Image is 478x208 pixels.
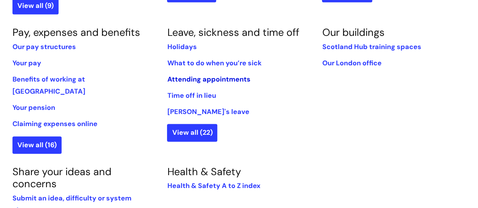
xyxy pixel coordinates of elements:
[322,59,381,68] a: Our London office
[12,165,111,190] a: Share your ideas and concerns
[167,165,241,178] a: Health & Safety
[12,42,76,51] a: Our pay structures
[167,59,261,68] a: What to do when you’re sick
[322,26,384,39] a: Our buildings
[167,42,196,51] a: Holidays
[12,119,97,128] a: Claiming expenses online
[167,107,249,116] a: [PERSON_NAME]'s leave
[12,75,85,96] a: Benefits of working at [GEOGRAPHIC_DATA]
[167,91,216,100] a: Time off in lieu
[167,75,250,84] a: Attending appointments
[167,124,217,141] a: View all (22)
[12,26,140,39] a: Pay, expenses and benefits
[167,181,260,190] a: Health & Safety A to Z index
[12,59,41,68] a: Your pay
[167,26,299,39] a: Leave, sickness and time off
[12,103,55,112] a: Your pension
[12,136,62,154] a: View all (16)
[322,42,421,51] a: Scotland Hub training spaces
